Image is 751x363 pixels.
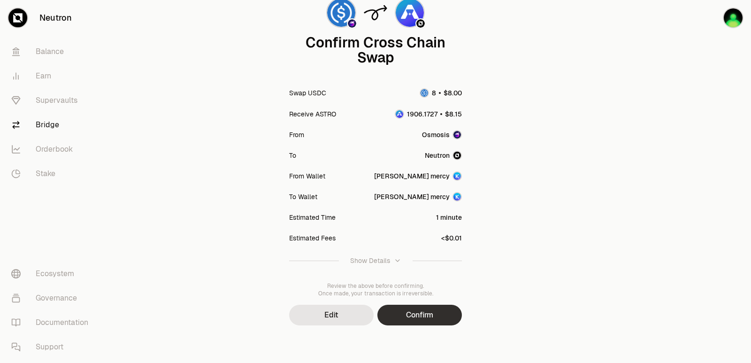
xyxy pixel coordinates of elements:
div: Swap USDC [289,88,326,98]
div: Confirm Cross Chain Swap [289,35,462,65]
div: Review the above before confirming. Once made, your transaction is irreversible. [289,282,462,297]
div: To [289,151,296,160]
div: 1 minute [436,213,462,222]
a: Ecosystem [4,262,101,286]
div: Show Details [350,256,390,265]
div: [PERSON_NAME] mercy [374,171,450,181]
a: Supervaults [4,88,101,113]
img: sandy mercy [724,8,743,27]
span: Neutron [425,151,450,160]
div: Receive ASTRO [289,109,336,119]
img: Account Image [453,172,461,180]
a: Stake [4,162,101,186]
a: Governance [4,286,101,310]
a: Orderbook [4,137,101,162]
img: Neutron Logo [453,152,461,159]
a: Support [4,335,101,359]
div: Estimated Time [289,213,336,222]
img: ASTRO Logo [396,110,403,118]
a: Earn [4,64,101,88]
a: Balance [4,39,101,64]
div: [PERSON_NAME] mercy [374,192,450,201]
div: To Wallet [289,192,317,201]
a: Documentation [4,310,101,335]
span: Osmosis [422,130,450,139]
div: <$0.01 [441,233,462,243]
img: Osmosis Logo [348,19,356,28]
button: [PERSON_NAME] mercyAccount Image [374,192,462,201]
img: Neutron Logo [416,19,425,28]
button: Confirm [377,305,462,325]
button: [PERSON_NAME] mercyAccount Image [374,171,462,181]
button: Edit [289,305,374,325]
div: From [289,130,304,139]
button: Show Details [289,248,462,273]
a: Bridge [4,113,101,137]
img: Osmosis Logo [453,131,461,139]
div: From Wallet [289,171,325,181]
div: Estimated Fees [289,233,336,243]
img: USDC Logo [421,89,428,97]
img: Account Image [453,193,461,201]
